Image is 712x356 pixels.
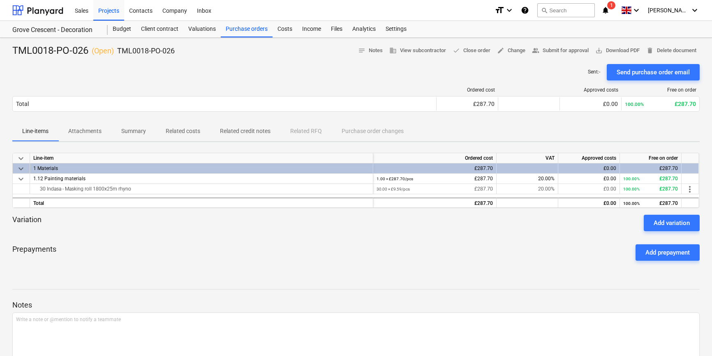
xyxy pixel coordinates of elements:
div: Add prepayment [645,247,690,258]
div: £0.00 [563,101,618,107]
div: Approved costs [558,153,620,163]
span: Delete document [646,46,696,55]
span: delete [646,47,654,54]
a: Settings [381,21,411,37]
a: Valuations [183,21,221,37]
div: £287.70 [623,184,678,194]
span: search [541,7,548,14]
span: Change [497,46,525,55]
button: Search [537,3,595,17]
div: Line-item [30,153,373,163]
div: Total [30,198,373,208]
span: Notes [358,46,383,55]
div: £287.70 [377,198,493,209]
div: 20.00% [497,174,558,184]
i: format_size [495,5,504,15]
button: Send purchase order email [607,64,700,80]
i: keyboard_arrow_down [504,5,514,15]
i: keyboard_arrow_down [631,5,641,15]
div: Add variation [654,218,690,228]
button: Close order [449,44,494,57]
div: Ordered cost [440,87,495,93]
span: Submit for approval [532,46,589,55]
span: Download PDF [595,46,640,55]
div: £287.70 [623,163,678,174]
a: Analytics [347,21,381,37]
p: Variation [12,215,42,231]
div: £287.70 [625,101,696,107]
div: Send purchase order email [617,67,690,78]
div: Ordered cost [373,153,497,163]
span: people_alt [532,47,539,54]
div: £0.00 [562,198,616,209]
span: View subcontractor [389,46,446,55]
span: keyboard_arrow_down [16,154,26,163]
span: business [389,47,397,54]
p: Related credit notes [220,127,270,136]
button: Add prepayment [636,244,700,261]
small: 100.00% [623,201,640,206]
p: Attachments [68,127,102,136]
a: Purchase orders [221,21,273,37]
small: 30.00 × £9.59 / pcs [377,187,410,191]
div: TML0018-PO-026 [12,44,175,57]
span: edit [497,47,504,54]
p: Related costs [166,127,200,136]
button: View subcontractor [386,44,449,57]
p: Line-items [22,127,49,136]
small: 100.00% [623,187,640,191]
button: Change [494,44,529,57]
div: £287.70 [377,174,493,184]
span: save_alt [595,47,603,54]
i: Knowledge base [521,5,529,15]
div: 1 Materials [33,163,370,173]
button: Add variation [644,215,700,231]
span: done [453,47,460,54]
div: Total [16,101,29,107]
a: Files [326,21,347,37]
div: £287.70 [623,198,678,209]
span: keyboard_arrow_down [16,174,26,184]
span: [PERSON_NAME] [648,7,689,14]
span: 1 [607,1,615,9]
div: £287.70 [623,174,678,184]
div: 30 Indasa - Masking roll 1800x25m rhyno [33,184,370,194]
span: more_vert [685,184,695,194]
div: £0.00 [562,184,616,194]
p: Prepayments [12,244,56,261]
p: Notes [12,300,700,310]
span: 1.12 Painting materials [33,176,86,181]
button: Notes [355,44,386,57]
button: Submit for approval [529,44,592,57]
a: Income [297,21,326,37]
div: VAT [497,153,558,163]
i: notifications [601,5,610,15]
div: £0.00 [562,163,616,174]
div: £287.70 [377,184,493,194]
a: Costs [273,21,297,37]
small: 100.00% [625,101,644,107]
div: Free on order [625,87,696,93]
div: £287.70 [440,101,495,107]
div: 20.00% [497,184,558,194]
a: Client contract [136,21,183,37]
iframe: Chat Widget [671,317,712,356]
a: Budget [108,21,136,37]
span: keyboard_arrow_down [16,164,26,174]
small: 1.00 × £287.70 / pcs [377,177,413,181]
button: Download PDF [592,44,643,57]
p: ( Open ) [92,46,114,56]
small: 100.00% [623,177,640,181]
div: £0.00 [562,174,616,184]
div: £287.70 [377,163,493,174]
i: keyboard_arrow_down [690,5,700,15]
